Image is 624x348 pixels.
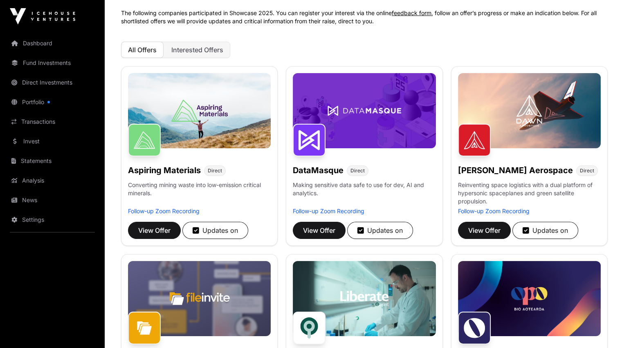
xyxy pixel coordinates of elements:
img: DataMasque [293,124,325,156]
a: Settings [7,211,98,229]
h1: [PERSON_NAME] Aerospace [458,165,573,176]
a: feedback form [392,9,431,16]
a: Dashboard [7,34,98,52]
button: View Offer [128,222,181,239]
img: Dawn Aerospace [458,124,491,156]
span: All Offers [128,46,157,54]
img: Liberate-Banner.jpg [293,261,435,336]
a: Statements [7,152,98,170]
img: File-Invite-Banner.jpg [128,261,271,336]
a: Follow-up Zoom Recording [128,207,200,214]
button: Interested Offers [164,42,230,58]
img: Icehouse Ventures Logo [10,8,75,25]
a: Fund Investments [7,54,98,72]
a: Follow-up Zoom Recording [458,207,530,214]
a: Direct Investments [7,74,98,91]
span: Direct [580,167,594,174]
button: View Offer [293,222,346,239]
a: Analysis [7,172,98,190]
p: The following companies participated in Showcase 2025. You can register your interest via the onl... [121,9,608,25]
button: Updates on [512,222,578,239]
p: Converting mining waste into low-emission critical minerals. [128,181,271,207]
p: Reinventing space logistics with a dual platform of hypersonic spaceplanes and green satellite pr... [458,181,601,207]
h1: DataMasque [293,165,343,176]
img: Liberate [293,312,325,344]
span: Interested Offers [171,46,223,54]
a: Portfolio [7,93,98,111]
iframe: Chat Widget [583,309,624,348]
span: Direct [208,167,222,174]
button: Updates on [347,222,413,239]
span: Direct [350,167,365,174]
p: Making sensitive data safe to use for dev, AI and analytics. [293,181,435,207]
img: Aspiring Materials [128,124,161,156]
img: FileInvite [128,312,161,344]
a: Transactions [7,113,98,131]
a: Invest [7,132,98,150]
img: DataMasque-Banner.jpg [293,73,435,148]
span: View Offer [138,225,171,235]
h1: Aspiring Materials [128,165,201,176]
button: All Offers [121,42,164,58]
a: News [7,191,98,209]
div: Updates on [193,225,238,235]
a: Follow-up Zoom Recording [293,207,364,214]
button: Updates on [182,222,248,239]
span: View Offer [468,225,501,235]
img: Opo Bio [458,312,491,344]
span: View Offer [303,225,335,235]
button: View Offer [458,222,511,239]
img: Aspiring-Banner.jpg [128,73,271,148]
div: Updates on [357,225,403,235]
img: Dawn-Banner.jpg [458,73,601,148]
img: Opo-Bio-Banner.jpg [458,261,601,336]
div: Updates on [523,225,568,235]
